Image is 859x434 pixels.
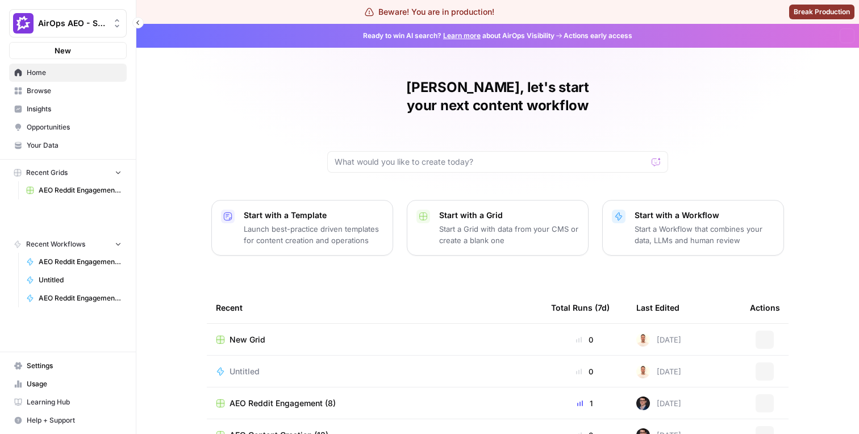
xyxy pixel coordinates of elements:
[635,210,774,221] p: Start with a Workflow
[244,223,383,246] p: Launch best-practice driven templates for content creation and operations
[9,236,127,253] button: Recent Workflows
[39,185,122,195] span: AEO Reddit Engagement (6)
[750,292,780,323] div: Actions
[39,293,122,303] span: AEO Reddit Engagement - Fork
[27,122,122,132] span: Opportunities
[27,86,122,96] span: Browse
[216,366,533,377] a: Untitled
[9,411,127,429] button: Help + Support
[216,334,533,345] a: New Grid
[365,6,494,18] div: Beware! You are in production!
[636,333,681,347] div: [DATE]
[327,78,668,115] h1: [PERSON_NAME], let's start your next content workflow
[9,42,127,59] button: New
[21,289,127,307] a: AEO Reddit Engagement - Fork
[27,379,122,389] span: Usage
[363,31,554,41] span: Ready to win AI search? about AirOps Visibility
[551,366,618,377] div: 0
[9,136,127,155] a: Your Data
[216,398,533,409] a: AEO Reddit Engagement (8)
[39,275,122,285] span: Untitled
[9,82,127,100] a: Browse
[27,140,122,151] span: Your Data
[9,64,127,82] a: Home
[230,366,260,377] span: Untitled
[551,398,618,409] div: 1
[789,5,854,19] button: Break Production
[13,13,34,34] img: AirOps AEO - Single Brand (Gong) Logo
[26,168,68,178] span: Recent Grids
[636,365,681,378] div: [DATE]
[9,164,127,181] button: Recent Grids
[9,118,127,136] a: Opportunities
[9,9,127,37] button: Workspace: AirOps AEO - Single Brand (Gong)
[443,31,481,40] a: Learn more
[9,357,127,375] a: Settings
[39,257,122,267] span: AEO Reddit Engagement - Fork
[211,200,393,256] button: Start with a TemplateLaunch best-practice driven templates for content creation and operations
[26,239,85,249] span: Recent Workflows
[27,415,122,425] span: Help + Support
[230,398,336,409] span: AEO Reddit Engagement (8)
[9,100,127,118] a: Insights
[9,375,127,393] a: Usage
[635,223,774,246] p: Start a Workflow that combines your data, LLMs and human review
[27,397,122,407] span: Learning Hub
[27,68,122,78] span: Home
[551,292,610,323] div: Total Runs (7d)
[335,156,647,168] input: What would you like to create today?
[216,292,533,323] div: Recent
[230,334,265,345] span: New Grid
[636,365,650,378] img: n02y6dxk2kpdk487jkjae1zkvp35
[407,200,589,256] button: Start with a GridStart a Grid with data from your CMS or create a blank one
[244,210,383,221] p: Start with a Template
[38,18,107,29] span: AirOps AEO - Single Brand (Gong)
[21,181,127,199] a: AEO Reddit Engagement (6)
[27,361,122,371] span: Settings
[636,397,650,410] img: ldmwv53b2lcy2toudj0k1c5n5o6j
[21,271,127,289] a: Untitled
[21,253,127,271] a: AEO Reddit Engagement - Fork
[439,210,579,221] p: Start with a Grid
[564,31,632,41] span: Actions early access
[636,333,650,347] img: n02y6dxk2kpdk487jkjae1zkvp35
[439,223,579,246] p: Start a Grid with data from your CMS or create a blank one
[551,334,618,345] div: 0
[9,393,127,411] a: Learning Hub
[27,104,122,114] span: Insights
[602,200,784,256] button: Start with a WorkflowStart a Workflow that combines your data, LLMs and human review
[794,7,850,17] span: Break Production
[636,397,681,410] div: [DATE]
[55,45,71,56] span: New
[636,292,679,323] div: Last Edited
